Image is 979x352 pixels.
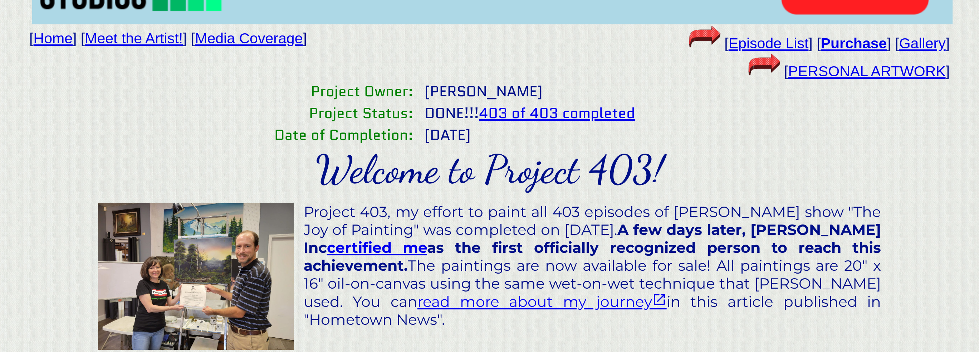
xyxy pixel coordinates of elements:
b: A few days later, [PERSON_NAME] Inc as the first officially recognized person to reach this achie... [303,221,881,274]
td: [ ] [ ] [ ] [500,24,950,52]
a: 403 of 403 completed [479,102,635,124]
a: Meet the Artist! [85,30,183,47]
span: [ ] [81,30,187,47]
td: [PERSON_NAME] [423,80,950,102]
a: Gallery [899,35,945,52]
img: arrow-28.gif [745,53,784,76]
td: Project Status: [29,102,423,124]
td: [DATE] [423,124,950,146]
img: JenReceivingCert.jpg [98,203,294,350]
td: Project Owner: [29,80,423,102]
span: [ ] [29,30,77,47]
a: certified me [327,238,427,256]
span: [ ] [191,30,307,47]
img: arrow-28.gif [685,25,724,48]
a: PERSONAL ARTWORK [788,63,945,79]
td: DONE!!! [423,102,950,124]
a: Episode List [729,35,809,52]
a: read more about my journey [417,293,667,310]
a: Purchase [821,35,887,52]
div: Welcome to Project 403! [98,146,881,193]
td: [ ] [29,52,950,80]
td: Date of Completion: [29,124,423,146]
a: Home [34,30,73,47]
a: Media Coverage [195,30,303,47]
div: Project 403, my effort to paint all 403 episodes of [PERSON_NAME] show "The Joy of Painting" was ... [98,203,881,328]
